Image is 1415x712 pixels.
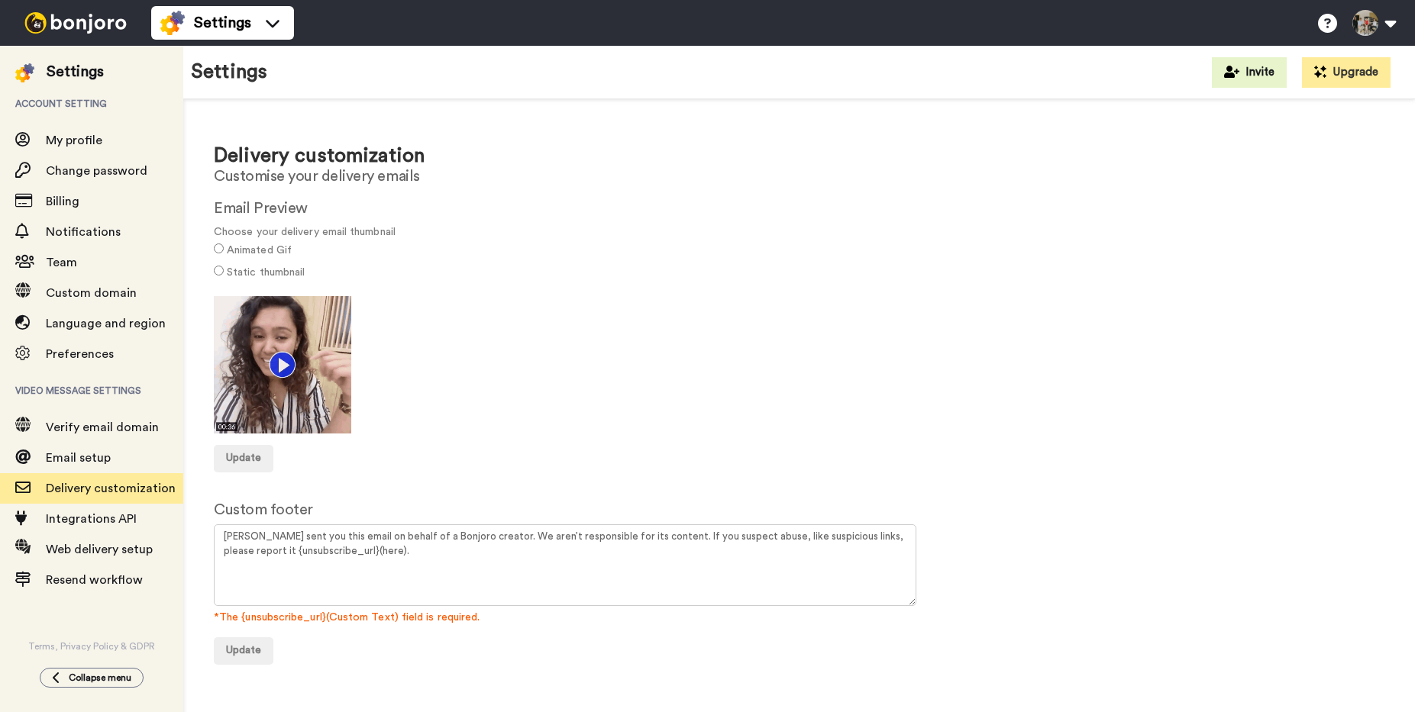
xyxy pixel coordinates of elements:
span: Web delivery setup [46,543,153,556]
span: *The {unsubscribe_url}(Custom Text) field is required. [214,610,1384,626]
span: Integrations API [46,513,137,525]
button: Update [214,445,273,472]
span: Verify email domain [46,421,159,433]
img: c713b795-656f-4edb-9759-2201f17354ac.gif [214,296,351,433]
img: settings-colored.svg [15,63,34,82]
span: Custom domain [46,287,137,299]
h2: Email Preview [214,200,1384,217]
span: Change password [46,165,147,177]
span: Delivery customization [46,482,176,495]
span: Preferences [46,348,114,360]
span: Resend workflow [46,574,143,586]
button: Update [214,637,273,665]
label: Custom footer [214,499,313,521]
span: Billing [46,195,79,208]
span: Update [226,453,261,463]
button: Upgrade [1302,57,1391,88]
label: Static thumbnail [227,265,305,281]
label: Animated Gif [227,243,292,259]
div: Settings [47,61,104,82]
span: Collapse menu [69,672,131,684]
span: Language and region [46,317,166,330]
img: settings-colored.svg [160,11,185,35]
h1: Delivery customization [214,145,1384,167]
button: Collapse menu [40,668,144,688]
h1: Settings [191,61,267,83]
span: Settings [194,12,251,34]
img: bj-logo-header-white.svg [18,12,133,34]
textarea: [PERSON_NAME] sent you this email on behalf of a Bonjoro creator. We aren’t responsible for its c... [214,524,916,606]
span: Notifications [46,226,121,238]
span: My profile [46,134,102,147]
button: Invite [1212,57,1287,88]
span: Choose your delivery email thumbnail [214,224,1384,240]
span: Update [226,645,261,656]
span: Email setup [46,452,111,464]
span: Team [46,256,77,269]
h2: Customise your delivery emails [214,168,1384,185]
